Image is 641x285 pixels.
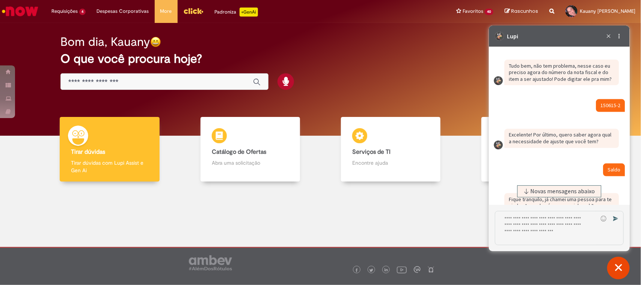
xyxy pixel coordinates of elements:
[212,159,289,167] p: Abra uma solicitação
[160,8,172,15] span: More
[489,26,630,251] iframe: Suporte do Bate-Papo
[150,36,161,47] img: happy-face.png
[189,255,232,270] img: logo_footer_ambev_rotulo_gray.png
[215,8,258,17] div: Padroniza
[71,159,148,174] p: Tirar dúvidas com Lupi Assist e Gen Ai
[385,268,388,273] img: logo_footer_linkedin.png
[71,148,105,156] b: Tirar dúvidas
[485,9,493,15] span: 40
[505,8,538,15] a: Rascunhos
[414,266,421,273] img: logo_footer_workplace.png
[1,4,39,19] img: ServiceNow
[321,117,461,182] a: Serviços de TI Encontre ajuda
[180,117,320,182] a: Catálogo de Ofertas Abra uma solicitação
[79,9,86,15] span: 4
[183,5,204,17] img: click_logo_yellow_360x200.png
[60,52,581,65] h2: O que você procura hoje?
[355,268,359,272] img: logo_footer_facebook.png
[51,8,78,15] span: Requisições
[461,117,602,182] a: Base de Conhecimento Consulte e aprenda
[352,159,429,167] p: Encontre ajuda
[60,35,150,49] h2: Bom dia, Kauany
[607,257,630,279] button: Fechar conversa de suporte
[352,148,391,156] b: Serviços de TI
[370,268,373,272] img: logo_footer_twitter.png
[397,265,407,274] img: logo_footer_youtube.png
[212,148,266,156] b: Catálogo de Ofertas
[97,8,149,15] span: Despesas Corporativas
[428,266,434,273] img: logo_footer_naosei.png
[511,8,538,15] span: Rascunhos
[240,8,258,17] p: +GenAi
[580,8,635,14] span: Kauany [PERSON_NAME]
[463,8,483,15] span: Favoritos
[39,117,180,182] a: Tirar dúvidas Tirar dúvidas com Lupi Assist e Gen Ai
